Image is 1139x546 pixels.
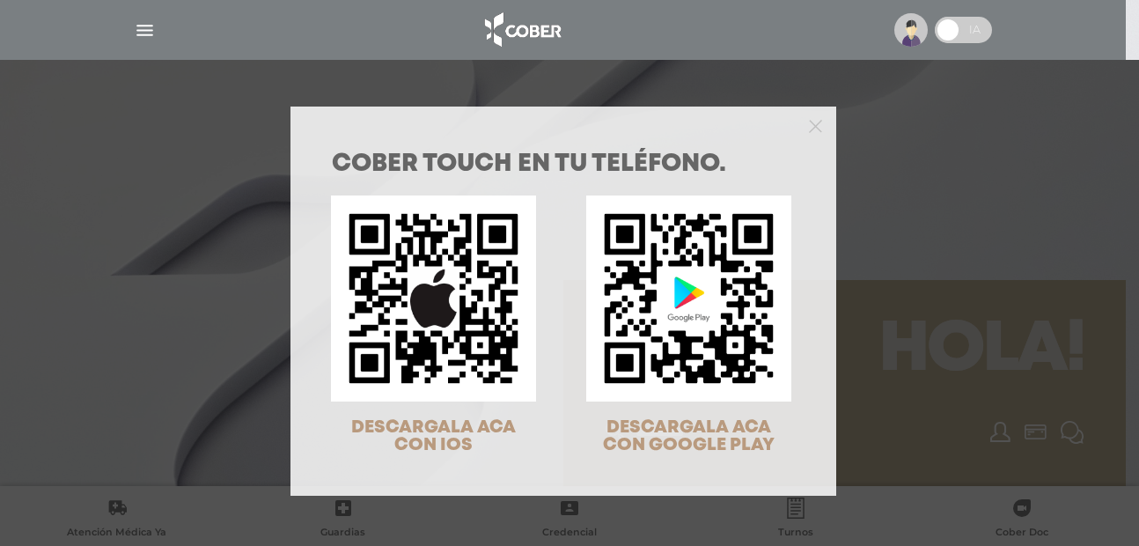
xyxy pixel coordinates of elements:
span: DESCARGALA ACA CON GOOGLE PLAY [603,419,775,454]
button: Close [809,117,822,133]
span: DESCARGALA ACA CON IOS [351,419,516,454]
img: qr-code [331,196,536,401]
img: qr-code [586,196,791,401]
h1: COBER TOUCH en tu teléfono. [332,152,795,177]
